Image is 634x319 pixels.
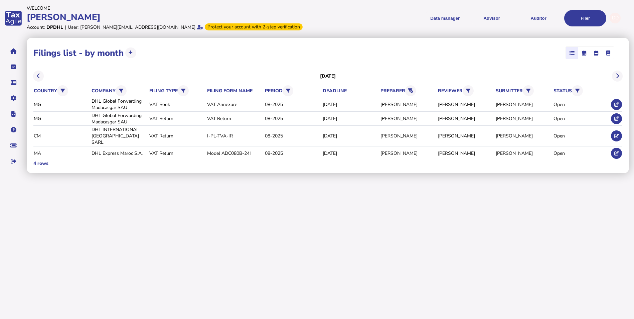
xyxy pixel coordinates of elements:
div: User: [68,24,78,30]
div: [DATE] [323,150,378,156]
div: [DATE] [323,133,378,139]
button: Home [6,44,20,58]
button: Filter [283,85,294,96]
div: MG [34,101,89,108]
div: DHL Global Forwarding Madacasgar SAU [92,112,147,125]
mat-button-toggle: List view [566,47,578,59]
div: From Oct 1, 2025, 2-step verification will be required to login. Set it up now... [205,23,303,30]
div: [PERSON_NAME] [496,133,551,139]
th: status [553,84,609,98]
div: [PERSON_NAME] [496,150,551,156]
div: [PERSON_NAME][EMAIL_ADDRESS][DOMAIN_NAME] [80,24,195,30]
th: reviewer [438,84,494,98]
button: Upload transactions [125,47,136,59]
div: [PERSON_NAME] [438,133,493,139]
button: Edit [611,130,622,141]
th: deadline [322,87,378,94]
div: [PERSON_NAME] [380,133,436,139]
button: Filter [463,85,474,96]
mat-button-toggle: Calendar week view [590,47,602,59]
button: Filter [523,85,534,96]
div: [PERSON_NAME] [496,115,551,122]
button: Previous [33,71,44,82]
div: 08-2025 [265,115,320,122]
button: Data manager [6,76,20,90]
th: filing type [149,84,205,98]
div: [PERSON_NAME] [496,101,551,108]
div: 4 rows [33,160,48,167]
div: [PERSON_NAME] [380,115,436,122]
h3: [DATE] [320,73,336,79]
button: Shows a dropdown of Data manager options [424,10,466,26]
div: 08-2025 [265,150,320,156]
button: Raise a support ticket [6,138,20,152]
div: Model ADC080B-24I [207,150,263,156]
div: I-PL-TVA-IR [207,133,263,139]
button: Filter [116,85,127,96]
h1: Filings list - by month [33,47,124,59]
div: 08-2025 [265,133,320,139]
button: Next [612,71,623,82]
div: [DATE] [323,101,378,108]
button: Manage settings [6,91,20,105]
div: DHL Express Maroc S.A. [92,150,147,156]
div: VAT Return [149,133,205,139]
div: Welcome [27,5,315,11]
button: Sign out [6,154,20,168]
button: Filter [572,85,583,96]
div: [PERSON_NAME] [438,115,493,122]
div: [PERSON_NAME] [380,101,436,108]
button: Filter [178,85,189,96]
i: Data manager [11,83,16,83]
div: Open [553,150,609,156]
th: country [33,84,90,98]
th: submitter [495,84,551,98]
mat-button-toggle: Calendar month view [578,47,590,59]
button: Tasks [6,60,20,74]
button: Edit [611,113,622,124]
menu: navigate products [318,10,607,26]
button: Edit [611,148,622,159]
button: Developer hub links [6,107,20,121]
div: [PERSON_NAME] [438,101,493,108]
div: Open [553,133,609,139]
button: Filter [57,85,68,96]
div: | [65,24,66,30]
button: Edit [611,99,622,110]
button: Reset [405,85,416,96]
div: Account: [27,24,45,30]
th: company [91,84,147,98]
div: [PERSON_NAME] [380,150,436,156]
div: VAT Book [149,101,205,108]
div: Open [553,101,609,108]
div: Profile settings [610,13,621,24]
div: [PERSON_NAME] [438,150,493,156]
div: DHL Global Forwarding Madacasgar SAU [92,98,147,111]
div: [DATE] [323,115,378,122]
button: Filer [564,10,606,26]
div: 08-2025 [265,101,320,108]
div: VAT Annexure [207,101,263,108]
div: VAT Return [207,115,263,122]
div: DPDHL [46,24,63,30]
button: Auditor [517,10,560,26]
div: DHL INTERNATIONAL [GEOGRAPHIC_DATA] SARL [92,126,147,145]
div: VAT Return [149,115,205,122]
th: filing form name [207,87,263,94]
div: MA [34,150,89,156]
div: Open [553,115,609,122]
div: MG [34,115,89,122]
th: period [265,84,321,98]
mat-button-toggle: Ledger [602,47,614,59]
div: [PERSON_NAME] [27,11,315,23]
div: CM [34,133,89,139]
th: preparer [380,84,436,98]
i: Email verified [197,25,203,29]
button: Help pages [6,123,20,137]
div: VAT Return [149,150,205,156]
button: Shows a dropdown of VAT Advisor options [471,10,513,26]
